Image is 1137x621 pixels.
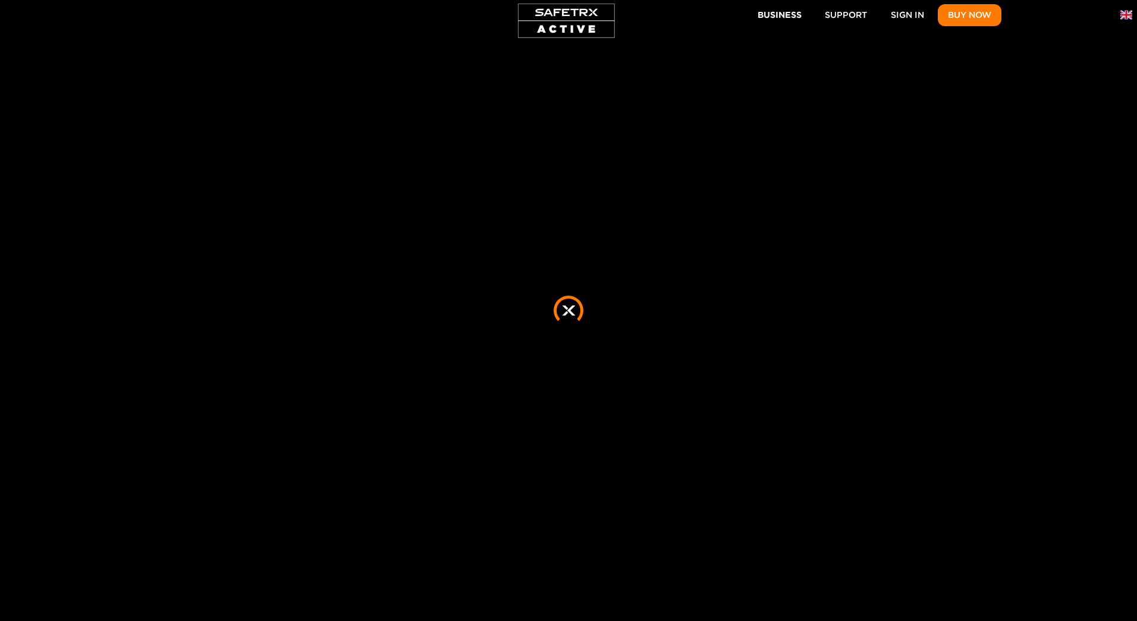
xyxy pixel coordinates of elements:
button: Buy Now [938,4,1001,26]
span: Sign In [891,8,924,23]
span: Support [825,8,867,23]
a: Support [815,4,877,26]
button: Business [748,4,811,26]
a: Sign In [881,4,934,26]
img: en [1120,9,1132,21]
span: Business [758,8,802,23]
span: Buy Now [948,8,991,23]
